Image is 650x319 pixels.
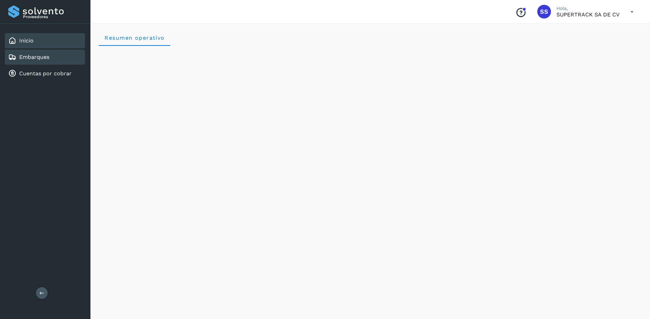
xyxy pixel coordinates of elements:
[556,11,620,18] p: SUPERTRACK SA DE CV
[5,66,85,81] div: Cuentas por cobrar
[104,35,165,41] span: Resumen operativo
[556,5,620,11] p: Hola,
[19,54,49,60] a: Embarques
[19,37,34,44] a: Inicio
[19,70,72,77] a: Cuentas por cobrar
[5,50,85,65] div: Embarques
[23,14,82,19] p: Proveedores
[5,33,85,48] div: Inicio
